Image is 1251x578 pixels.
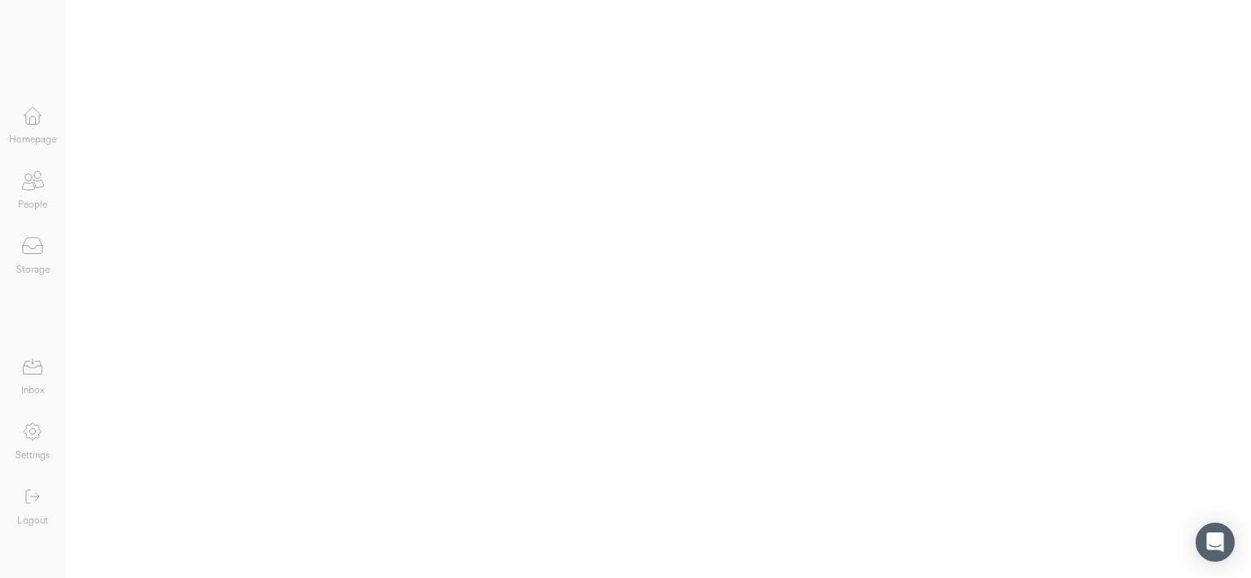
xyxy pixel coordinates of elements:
[15,448,50,464] div: Settings
[17,513,48,529] div: Logout
[21,383,45,399] div: Inbox
[16,262,50,278] div: Storage
[9,132,56,148] div: Homepage
[18,197,47,213] div: People
[1196,523,1235,562] div: Open Intercom Messenger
